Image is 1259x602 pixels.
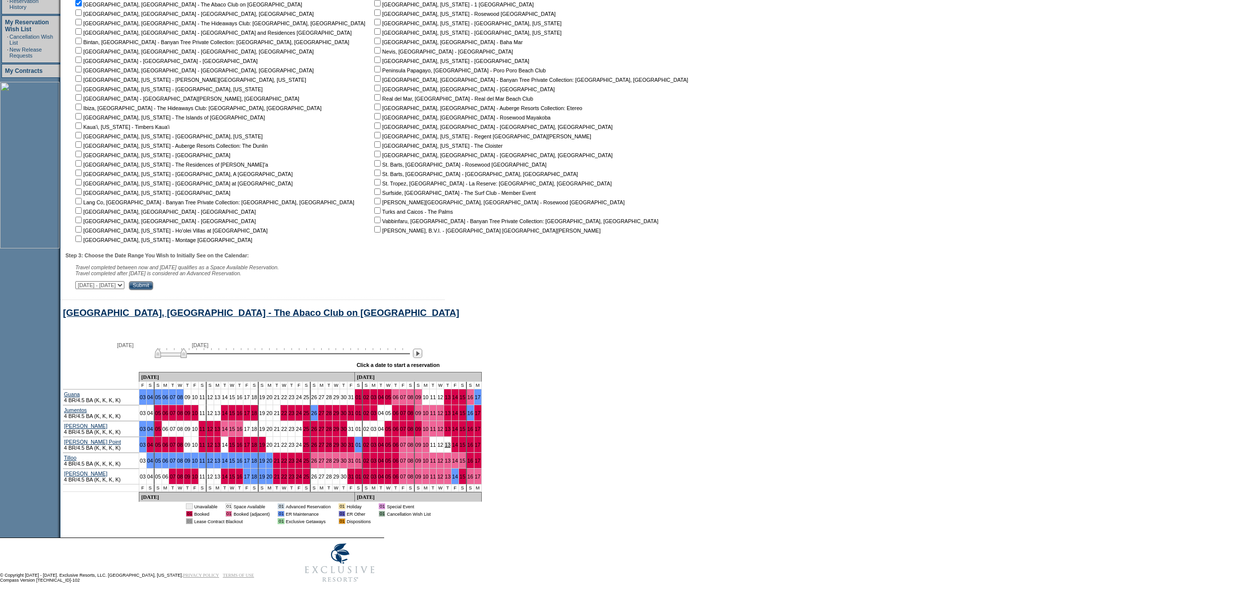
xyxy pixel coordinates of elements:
[348,426,354,432] a: 31
[348,458,354,464] a: 31
[467,458,473,464] a: 16
[236,426,242,432] a: 16
[192,458,198,464] a: 10
[400,394,406,400] a: 07
[378,442,384,448] a: 04
[400,426,406,432] a: 07
[207,410,213,416] a: 12
[9,47,42,59] a: New Release Requests
[295,538,384,588] img: Exclusive Resorts
[229,458,235,464] a: 15
[184,394,190,400] a: 09
[244,474,250,480] a: 17
[155,474,161,480] a: 05
[326,474,332,480] a: 28
[267,410,273,416] a: 20
[437,410,443,416] a: 12
[459,458,465,464] a: 15
[378,394,384,400] a: 04
[183,573,219,578] a: PRIVACY POLICY
[155,410,161,416] a: 05
[445,442,451,448] a: 13
[199,410,205,416] a: 11
[407,474,413,480] a: 08
[393,426,399,432] a: 06
[452,474,458,480] a: 14
[303,474,309,480] a: 25
[445,474,451,480] a: 13
[73,20,365,26] nobr: [GEOGRAPHIC_DATA], [GEOGRAPHIC_DATA] - The Hideaways Club: [GEOGRAPHIC_DATA], [GEOGRAPHIC_DATA]
[475,474,481,480] a: 17
[445,458,451,464] a: 13
[274,442,280,448] a: 21
[311,442,317,448] a: 26
[371,474,377,480] a: 03
[430,474,436,480] a: 11
[363,394,369,400] a: 02
[303,458,309,464] a: 25
[385,442,391,448] a: 05
[215,426,221,432] a: 13
[236,474,242,480] a: 16
[288,394,294,400] a: 23
[459,410,465,416] a: 15
[459,442,465,448] a: 15
[207,394,213,400] a: 12
[393,442,399,448] a: 06
[311,458,317,464] a: 26
[296,458,302,464] a: 24
[170,458,175,464] a: 07
[363,458,369,464] a: 02
[459,474,465,480] a: 15
[415,458,421,464] a: 09
[423,426,429,432] a: 10
[155,394,161,400] a: 05
[170,394,175,400] a: 07
[199,458,205,464] a: 11
[333,394,339,400] a: 29
[296,442,302,448] a: 24
[288,474,294,480] a: 23
[192,442,198,448] a: 10
[355,458,361,464] a: 01
[170,426,175,432] a: 07
[251,458,257,464] a: 18
[303,394,309,400] a: 25
[184,410,190,416] a: 09
[393,474,399,480] a: 06
[341,458,346,464] a: 30
[222,410,228,416] a: 14
[73,11,314,17] nobr: [GEOGRAPHIC_DATA], [GEOGRAPHIC_DATA] - [GEOGRAPHIC_DATA], [GEOGRAPHIC_DATA]
[423,442,429,448] a: 10
[437,426,443,432] a: 12
[319,458,325,464] a: 27
[207,426,213,432] a: 12
[326,410,332,416] a: 28
[170,442,175,448] a: 07
[281,474,287,480] a: 22
[407,442,413,448] a: 08
[378,410,384,416] a: 04
[355,394,361,400] a: 01
[170,410,175,416] a: 07
[355,426,361,432] a: 01
[475,410,481,416] a: 17
[415,474,421,480] a: 09
[393,394,399,400] a: 06
[184,458,190,464] a: 09
[430,410,436,416] a: 11
[423,410,429,416] a: 10
[355,410,361,416] a: 01
[467,426,473,432] a: 16
[303,410,309,416] a: 25
[400,410,406,416] a: 07
[348,442,354,448] a: 31
[459,394,465,400] a: 15
[259,394,265,400] a: 19
[333,426,339,432] a: 29
[311,474,317,480] a: 26
[423,394,429,400] a: 10
[259,410,265,416] a: 19
[163,442,169,448] a: 06
[437,394,443,400] a: 12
